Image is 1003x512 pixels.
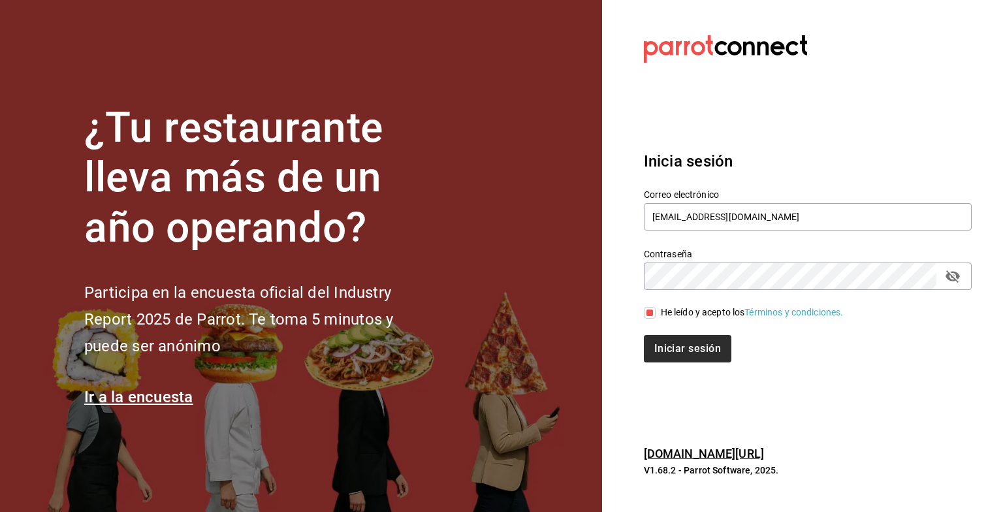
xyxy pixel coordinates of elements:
[84,103,437,253] h1: ¿Tu restaurante lleva más de un año operando?
[942,265,964,287] button: passwordField
[644,150,972,173] h3: Inicia sesión
[84,388,193,406] a: Ir a la encuesta
[744,307,843,317] a: Términos y condiciones.
[661,306,844,319] div: He leído y acepto los
[644,249,972,258] label: Contraseña
[644,335,731,362] button: Iniciar sesión
[644,189,972,199] label: Correo electrónico
[644,203,972,231] input: Ingresa tu correo electrónico
[644,464,972,477] p: V1.68.2 - Parrot Software, 2025.
[84,280,437,359] h2: Participa en la encuesta oficial del Industry Report 2025 de Parrot. Te toma 5 minutos y puede se...
[644,447,764,460] a: [DOMAIN_NAME][URL]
